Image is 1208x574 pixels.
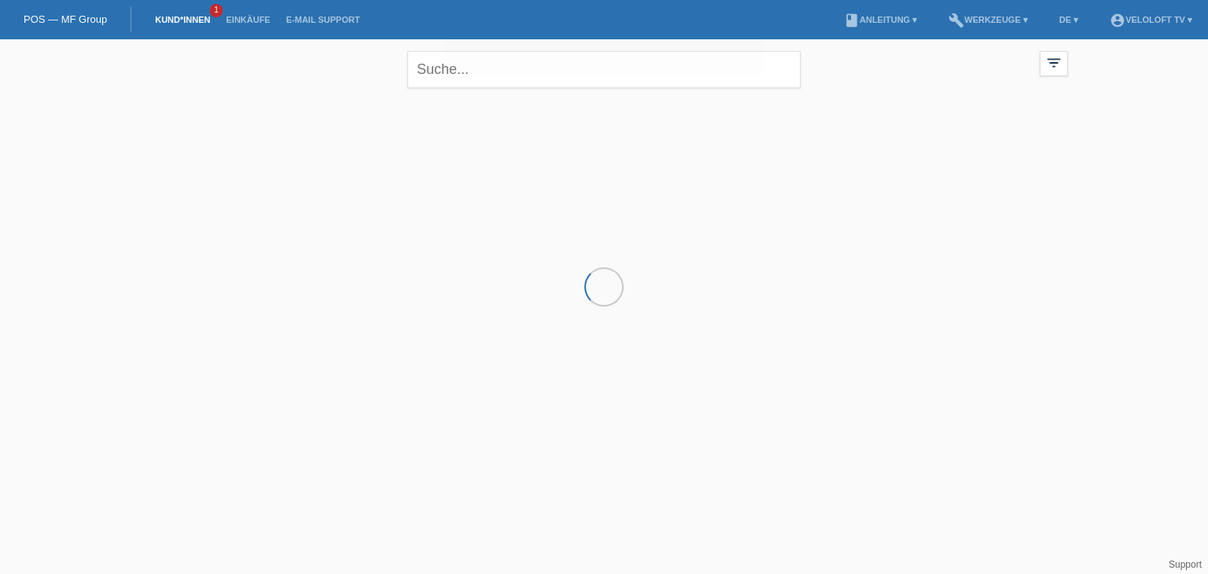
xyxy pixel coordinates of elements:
[147,15,218,24] a: Kund*innen
[836,15,925,24] a: bookAnleitung ▾
[1102,15,1200,24] a: account_circleVeloLoft TV ▾
[210,4,223,17] span: 1
[941,15,1036,24] a: buildWerkzeuge ▾
[24,13,107,25] a: POS — MF Group
[278,15,368,24] a: E-Mail Support
[1045,54,1063,72] i: filter_list
[1169,559,1202,570] a: Support
[948,13,964,28] i: build
[218,15,278,24] a: Einkäufe
[844,13,860,28] i: book
[1051,15,1086,24] a: DE ▾
[1110,13,1125,28] i: account_circle
[447,42,761,75] div: You have saved the wrong login page in your bookmarks/favourites. Please do not save [DOMAIN_NAME].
